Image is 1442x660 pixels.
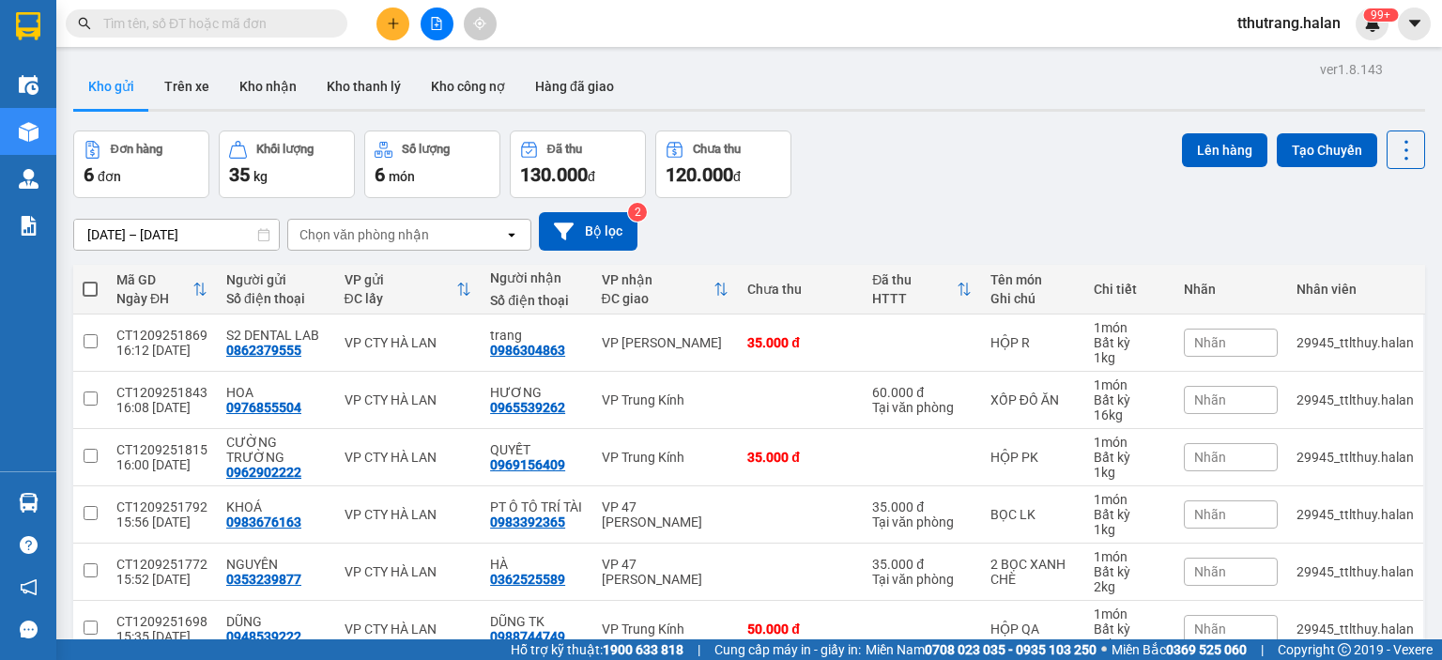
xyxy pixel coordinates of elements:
[990,450,1075,465] div: HỘP PK
[19,216,38,236] img: solution-icon
[602,335,729,350] div: VP [PERSON_NAME]
[490,328,582,343] div: trang
[345,507,472,522] div: VP CTY HÀ LAN
[547,143,582,156] div: Đã thu
[116,557,207,572] div: CT1209251772
[1296,564,1414,579] div: 29945_ttlthuy.halan
[226,343,301,358] div: 0862379555
[224,64,312,109] button: Kho nhận
[416,64,520,109] button: Kho công nợ
[511,639,683,660] span: Hỗ trợ kỹ thuật:
[430,17,443,30] span: file-add
[1094,450,1165,465] div: Bất kỳ
[990,392,1075,407] div: XỐP ĐỒ ĂN
[376,8,409,40] button: plus
[116,572,207,587] div: 15:52 [DATE]
[592,265,739,315] th: Toggle SortBy
[1363,8,1398,22] sup: 168
[1094,637,1165,652] div: 14 kg
[1406,15,1423,32] span: caret-down
[1094,622,1165,637] div: Bất kỳ
[490,557,582,572] div: HÀ
[666,163,733,186] span: 120.000
[19,493,38,513] img: warehouse-icon
[1222,11,1356,35] span: tthutrang.halan
[872,272,957,287] div: Đã thu
[375,163,385,186] span: 6
[226,385,326,400] div: HOA
[539,212,637,251] button: Bộ lọc
[226,465,301,480] div: 0962902222
[1261,639,1264,660] span: |
[1094,377,1165,392] div: 1 món
[872,400,972,415] div: Tại văn phòng
[1094,465,1165,480] div: 1 kg
[1094,606,1165,622] div: 1 món
[1296,392,1414,407] div: 29945_ttlthuy.halan
[421,8,453,40] button: file-add
[116,343,207,358] div: 16:12 [DATE]
[602,450,729,465] div: VP Trung Kính
[520,64,629,109] button: Hàng đã giao
[1194,507,1226,522] span: Nhãn
[20,621,38,638] span: message
[226,272,326,287] div: Người gửi
[602,291,714,306] div: ĐC giao
[693,143,741,156] div: Chưa thu
[490,270,582,285] div: Người nhận
[747,622,853,637] div: 50.000 đ
[872,499,972,514] div: 35.000 đ
[19,169,38,189] img: warehouse-icon
[84,163,94,186] span: 6
[1094,335,1165,350] div: Bất kỳ
[1194,564,1226,579] span: Nhãn
[747,450,853,465] div: 35.000 đ
[226,557,326,572] div: NGUYÊN
[402,143,450,156] div: Số lượng
[299,225,429,244] div: Chọn văn phòng nhận
[226,291,326,306] div: Số điện thoại
[116,400,207,415] div: 16:08 [DATE]
[990,335,1075,350] div: HỘP R
[1194,622,1226,637] span: Nhãn
[387,17,400,30] span: plus
[1094,507,1165,522] div: Bất kỳ
[872,385,972,400] div: 60.000 đ
[1094,392,1165,407] div: Bất kỳ
[603,642,683,657] strong: 1900 633 818
[226,514,301,530] div: 0983676163
[111,143,162,156] div: Đơn hàng
[116,442,207,457] div: CT1209251815
[1296,450,1414,465] div: 29945_ttlthuy.halan
[1194,450,1226,465] span: Nhãn
[20,578,38,596] span: notification
[602,622,729,637] div: VP Trung Kính
[345,564,472,579] div: VP CTY HÀ LAN
[226,572,301,587] div: 0353239877
[226,435,326,465] div: CƯỜNG TRƯỜNG
[312,64,416,109] button: Kho thanh lý
[1101,646,1107,653] span: ⚪️
[655,130,791,198] button: Chưa thu120.000đ
[1094,435,1165,450] div: 1 món
[149,64,224,109] button: Trên xe
[219,130,355,198] button: Khối lượng35kg
[473,17,486,30] span: aim
[490,514,565,530] div: 0983392365
[253,169,268,184] span: kg
[872,572,972,587] div: Tại văn phòng
[345,392,472,407] div: VP CTY HÀ LAN
[107,265,217,315] th: Toggle SortBy
[490,457,565,472] div: 0969156409
[490,400,565,415] div: 0965539262
[602,499,729,530] div: VP 47 [PERSON_NAME]
[464,8,497,40] button: aim
[1094,492,1165,507] div: 1 món
[990,622,1075,637] div: HỘP QA
[116,514,207,530] div: 15:56 [DATE]
[1277,133,1377,167] button: Tạo Chuyến
[345,291,457,306] div: ĐC lấy
[588,169,595,184] span: đ
[1094,564,1165,579] div: Bất kỳ
[345,622,472,637] div: VP CTY HÀ LAN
